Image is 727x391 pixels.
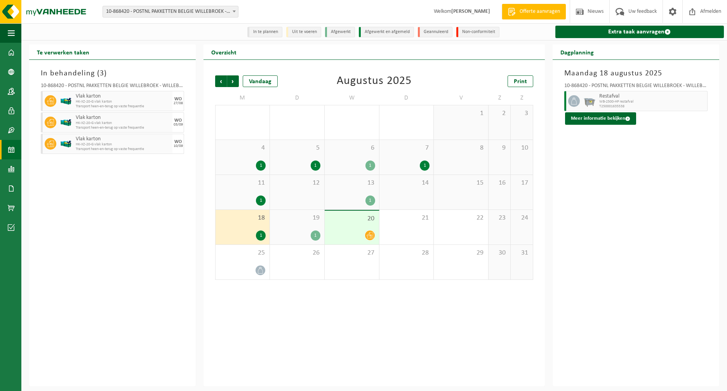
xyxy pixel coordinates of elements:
[515,109,529,118] span: 3
[553,44,602,59] h2: Dagplanning
[456,27,499,37] li: Non-conformiteit
[599,93,705,99] span: Restafval
[203,44,244,59] h2: Overzicht
[564,68,708,79] h3: Maandag 18 augustus 2025
[174,144,183,148] div: 10/09
[219,214,266,222] span: 18
[451,9,490,14] strong: [PERSON_NAME]
[41,83,184,91] div: 10-868420 - POSTNL PAKKETTEN BELGIE WILLEBROEK - WILLEBROEK
[256,230,266,241] div: 1
[174,140,182,144] div: WO
[325,91,379,105] td: W
[103,6,238,17] span: 10-868420 - POSTNL PAKKETTEN BELGIE WILLEBROEK - WILLEBROEK
[492,214,506,222] span: 23
[60,117,72,128] img: HK-XZ-20-GN-12
[174,101,183,105] div: 27/08
[492,144,506,152] span: 9
[515,144,529,152] span: 10
[227,75,239,87] span: Volgende
[243,75,278,87] div: Vandaag
[383,214,430,222] span: 21
[219,249,266,257] span: 25
[584,95,595,107] img: WB-2500-GAL-GY-04
[365,161,375,171] div: 1
[383,249,430,257] span: 28
[76,142,170,147] span: HK-XZ-20-G vlak karton
[76,136,170,142] span: Vlak karton
[492,109,506,118] span: 2
[274,144,320,152] span: 5
[515,179,529,187] span: 17
[502,4,566,19] a: Offerte aanvragen
[514,79,527,85] span: Print
[215,75,227,87] span: Vorige
[76,126,170,130] span: Transport heen-en-terug op vaste frequentie
[379,91,434,105] td: D
[29,44,97,59] h2: Te verwerken taken
[492,179,506,187] span: 16
[564,83,708,91] div: 10-868420 - POSTNL PAKKETTEN BELGIE WILLEBROEK - WILLEBROEK
[270,91,325,105] td: D
[492,249,506,257] span: 30
[438,109,484,118] span: 1
[518,8,562,16] span: Offerte aanvragen
[438,144,484,152] span: 8
[274,214,320,222] span: 19
[247,27,282,37] li: In te plannen
[219,144,266,152] span: 4
[256,195,266,206] div: 1
[508,75,533,87] a: Print
[418,27,452,37] li: Geannuleerd
[337,75,412,87] div: Augustus 2025
[489,91,511,105] td: Z
[365,195,375,206] div: 1
[329,215,375,223] span: 20
[325,27,355,37] li: Afgewerkt
[599,99,705,104] span: WB-2500-HP restafval
[100,70,104,77] span: 3
[329,249,375,257] span: 27
[274,179,320,187] span: 12
[565,112,636,125] button: Meer informatie bekijken
[311,161,320,171] div: 1
[515,249,529,257] span: 31
[599,104,705,109] span: T250001635538
[383,144,430,152] span: 7
[420,161,430,171] div: 1
[174,118,182,123] div: WO
[286,27,321,37] li: Uit te voeren
[434,91,489,105] td: V
[438,179,484,187] span: 15
[76,93,170,99] span: Vlak karton
[311,230,320,241] div: 1
[274,249,320,257] span: 26
[60,138,72,150] img: HK-XZ-20-GN-12
[438,214,484,222] span: 22
[60,95,72,107] img: HK-XZ-20-GN-12
[555,26,724,38] a: Extra taak aanvragen
[438,249,484,257] span: 29
[359,27,414,37] li: Afgewerkt en afgemeld
[329,144,375,152] span: 6
[174,123,183,127] div: 03/09
[256,161,266,171] div: 1
[515,214,529,222] span: 24
[329,179,375,187] span: 13
[383,179,430,187] span: 14
[76,99,170,104] span: HK-XZ-20-G vlak karton
[76,115,170,121] span: Vlak karton
[215,91,270,105] td: M
[76,104,170,109] span: Transport heen-en-terug op vaste frequentie
[76,121,170,126] span: HK-XZ-20-G vlak karton
[41,68,184,79] h3: In behandeling ( )
[174,97,182,101] div: WO
[511,91,533,105] td: Z
[76,147,170,152] span: Transport heen-en-terug op vaste frequentie
[219,179,266,187] span: 11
